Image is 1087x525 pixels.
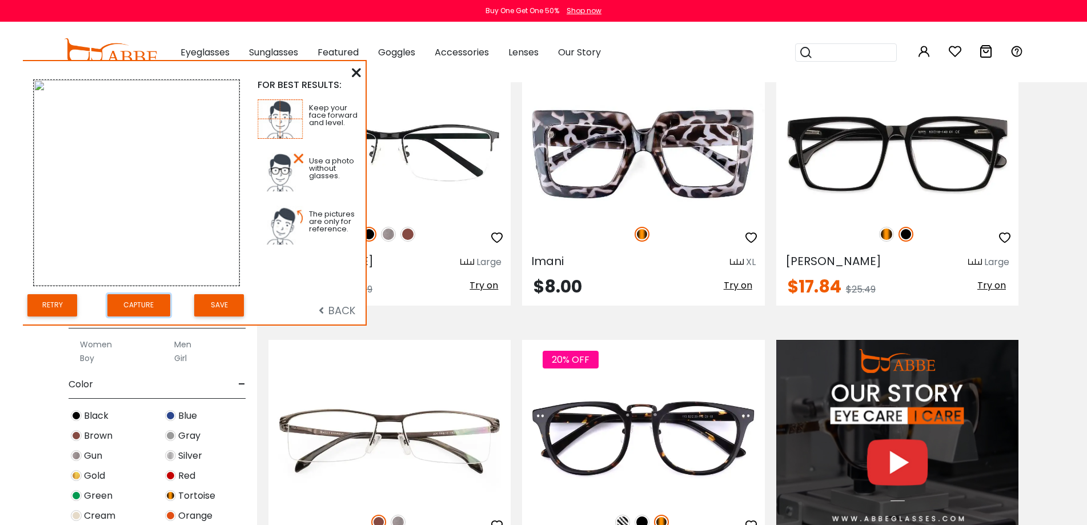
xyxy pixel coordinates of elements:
[730,258,744,267] img: size ruler
[84,489,113,503] span: Green
[400,227,415,242] img: Brown
[178,469,195,483] span: Red
[268,381,511,502] img: Brown Matthew - Metal ,Adjust Nose Pads
[268,93,511,214] img: Black William - Metal ,Adjust Nose Pads
[309,155,354,181] span: Use a photo without glasses.
[71,470,82,481] img: Gold
[534,274,582,299] span: $8.00
[788,274,841,299] span: $17.84
[785,253,881,269] span: [PERSON_NAME]
[84,429,113,443] span: Brown
[846,283,876,296] span: $25.49
[362,227,376,242] img: Black
[776,93,1018,214] img: Black Gilbert - Acetate ,Universal Bridge Fit
[968,258,982,267] img: size ruler
[309,209,355,234] span: The pictures are only for reference.
[249,46,298,59] span: Sunglasses
[309,102,358,128] span: Keep your face forward and level.
[165,410,176,421] img: Blue
[178,489,215,503] span: Tortoise
[71,510,82,521] img: Cream
[258,99,304,139] img: tp1.jpg
[258,206,304,245] img: tp3.jpg
[178,409,197,423] span: Blue
[879,227,894,242] img: Tortoise
[194,294,244,316] button: Save
[84,409,109,423] span: Black
[84,509,115,523] span: Cream
[178,509,212,523] span: Orange
[522,381,764,502] img: Tortoise Latrobe - Acetate ,Adjust Nose Pads
[165,510,176,521] img: Orange
[258,153,304,192] img: tp2.jpg
[238,371,246,398] span: -
[69,371,93,398] span: Color
[746,255,756,269] div: XL
[378,46,415,59] span: Goggles
[174,338,191,351] label: Men
[258,79,361,90] div: FOR BEST RESULTS:
[71,490,82,501] img: Green
[486,6,559,16] div: Buy One Get One 50%
[381,227,396,242] img: Gun
[64,38,158,67] img: abbeglasses.com
[71,450,82,461] img: Gun
[165,490,176,501] img: Tortoise
[476,255,502,269] div: Large
[27,294,77,316] button: Retry
[178,449,202,463] span: Silver
[181,46,230,59] span: Eyeglasses
[71,410,82,421] img: Black
[80,338,112,351] label: Women
[561,6,601,15] a: Shop now
[720,278,756,293] button: Try on
[974,278,1009,293] button: Try on
[319,303,355,318] span: BACK
[899,227,913,242] img: Black
[460,258,474,267] img: size ruler
[107,294,170,316] button: Capture
[635,227,649,242] img: Tortoise
[522,93,764,214] img: Tortoise Imani - Plastic ,Universal Bridge Fit
[80,351,94,365] label: Boy
[470,279,498,292] span: Try on
[84,469,105,483] span: Gold
[567,6,601,16] div: Shop now
[165,430,176,441] img: Gray
[466,278,502,293] button: Try on
[435,46,489,59] span: Accessories
[508,46,539,59] span: Lenses
[984,255,1009,269] div: Large
[531,253,564,269] span: Imani
[724,279,752,292] span: Try on
[34,80,239,286] img: men-eyeglasses-201.html
[558,46,601,59] span: Our Story
[165,450,176,461] img: Silver
[977,279,1006,292] span: Try on
[543,351,599,368] span: 20% OFF
[165,470,176,481] img: Red
[71,430,82,441] img: Brown
[174,351,187,365] label: Girl
[84,449,102,463] span: Gun
[178,429,200,443] span: Gray
[318,46,359,59] span: Featured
